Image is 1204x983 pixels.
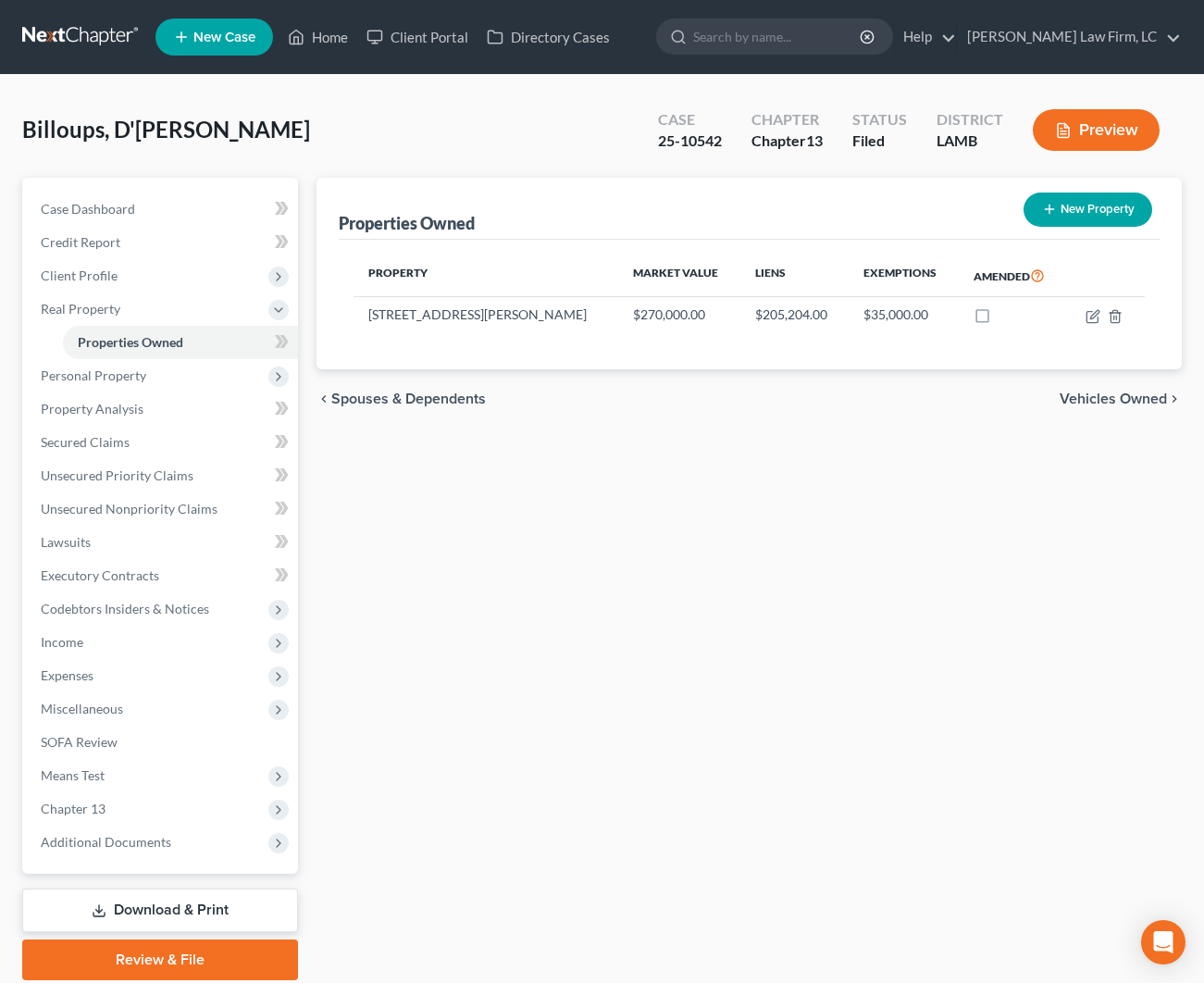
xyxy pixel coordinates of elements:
[26,459,298,492] a: Unsecured Priority Claims
[41,767,105,783] span: Means Test
[1167,392,1182,406] i: chevron_right
[26,526,298,559] a: Lawsuits
[852,131,907,152] div: Filed
[41,401,143,417] span: Property Analysis
[41,301,120,317] span: Real Property
[41,268,118,283] span: Client Profile
[41,701,123,716] span: Miscellaneous
[22,889,298,932] a: Download & Print
[937,109,1003,131] div: District
[849,297,958,332] td: $35,000.00
[41,567,159,583] span: Executory Contracts
[354,255,618,297] th: Property
[958,20,1181,54] a: [PERSON_NAME] Law Firm, LC
[1033,109,1160,151] button: Preview
[317,392,331,406] i: chevron_left
[751,109,823,131] div: Chapter
[22,939,298,980] a: Review & File
[618,297,740,332] td: $270,000.00
[41,734,118,750] span: SOFA Review
[751,131,823,152] div: Chapter
[26,559,298,592] a: Executory Contracts
[478,20,619,54] a: Directory Cases
[937,131,1003,152] div: LAMB
[78,334,183,350] span: Properties Owned
[1060,392,1167,406] span: Vehicles Owned
[894,20,956,54] a: Help
[41,634,83,650] span: Income
[41,367,146,383] span: Personal Property
[41,534,91,550] span: Lawsuits
[41,434,130,450] span: Secured Claims
[693,19,863,54] input: Search by name...
[41,801,106,816] span: Chapter 13
[1141,920,1185,964] div: Open Intercom Messenger
[22,116,310,143] span: Billoups, D'[PERSON_NAME]
[852,109,907,131] div: Status
[193,31,255,44] span: New Case
[357,20,478,54] a: Client Portal
[26,392,298,426] a: Property Analysis
[41,234,120,250] span: Credit Report
[1060,392,1182,406] button: Vehicles Owned chevron_right
[26,193,298,226] a: Case Dashboard
[806,131,823,149] span: 13
[279,20,357,54] a: Home
[849,255,958,297] th: Exemptions
[658,109,722,131] div: Case
[658,131,722,152] div: 25-10542
[317,392,486,406] button: chevron_left Spouses & Dependents
[41,667,93,683] span: Expenses
[740,255,849,297] th: Liens
[41,834,171,850] span: Additional Documents
[41,201,135,217] span: Case Dashboard
[41,601,209,616] span: Codebtors Insiders & Notices
[63,326,298,359] a: Properties Owned
[618,255,740,297] th: Market Value
[339,212,475,234] div: Properties Owned
[354,297,618,332] td: [STREET_ADDRESS][PERSON_NAME]
[26,426,298,459] a: Secured Claims
[1024,193,1152,227] button: New Property
[959,255,1066,297] th: Amended
[740,297,849,332] td: $205,204.00
[26,492,298,526] a: Unsecured Nonpriority Claims
[41,501,217,516] span: Unsecured Nonpriority Claims
[41,467,193,483] span: Unsecured Priority Claims
[331,392,486,406] span: Spouses & Dependents
[26,726,298,759] a: SOFA Review
[26,226,298,259] a: Credit Report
